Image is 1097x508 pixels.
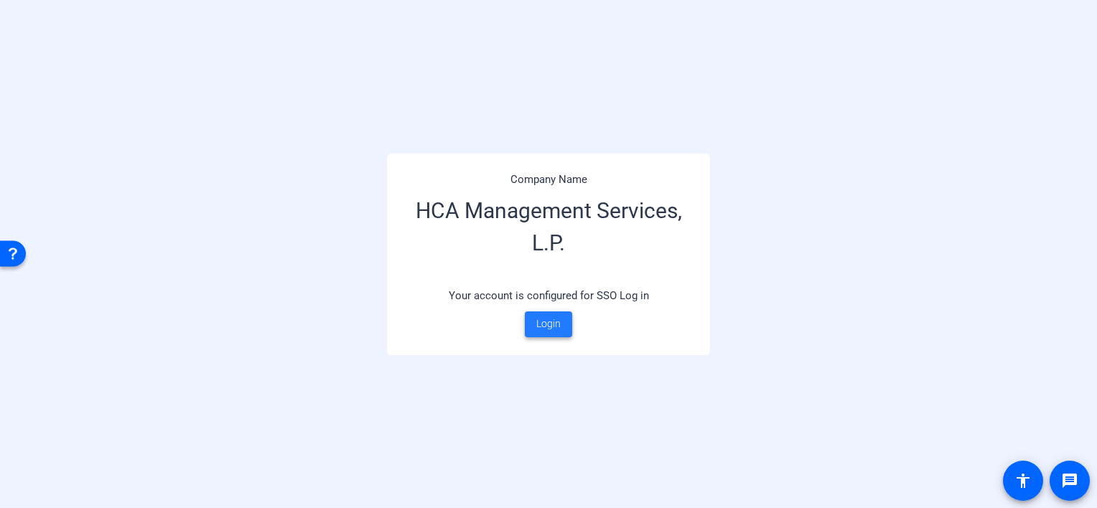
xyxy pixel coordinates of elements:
a: Login [525,311,572,337]
h3: HCA Management Services, L.P. [405,187,692,281]
mat-icon: accessibility [1014,472,1032,489]
p: Company Name [405,171,692,188]
mat-icon: message [1061,472,1078,489]
p: Your account is configured for SSO Log in [405,281,692,311]
span: Login [536,316,561,331]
